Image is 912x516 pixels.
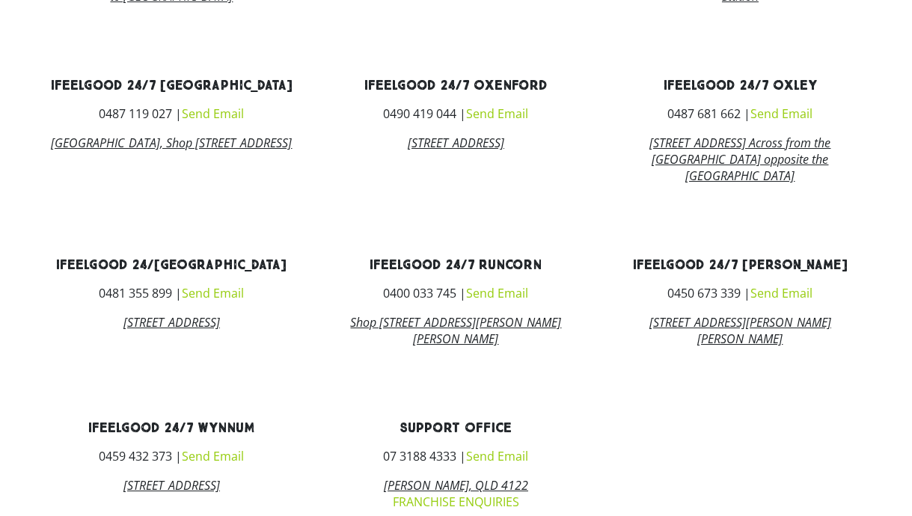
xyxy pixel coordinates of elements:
[123,477,220,494] a: [STREET_ADDRESS]
[750,285,812,301] a: Send Email
[664,77,817,94] a: ifeelgood 24/7 Oxley
[466,105,528,122] a: Send Email
[633,257,848,274] a: ifeelgood 24/7 [PERSON_NAME]
[609,108,871,120] h3: 0487 681 662 |
[41,108,303,120] h3: 0487 119 027 |
[325,287,587,299] h3: 0400 033 745 |
[56,257,287,274] a: ifeelgood 24/[GEOGRAPHIC_DATA]
[466,285,528,301] a: Send Email
[370,257,542,274] a: ifeelgood 24/7 Runcorn
[408,135,504,151] a: [STREET_ADDRESS]
[51,77,293,94] a: ifeelgood 24/7 [GEOGRAPHIC_DATA]
[466,448,528,464] a: Send Email
[384,477,528,494] i: [PERSON_NAME], QLD 4122
[51,135,292,151] a: [GEOGRAPHIC_DATA], Shop [STREET_ADDRESS]
[350,314,561,347] a: Shop [STREET_ADDRESS][PERSON_NAME][PERSON_NAME]
[364,77,548,94] a: ifeelgood 24/7 Oxenford
[649,135,830,184] a: [STREET_ADDRESS] Across from the [GEOGRAPHIC_DATA] opposite the [GEOGRAPHIC_DATA]
[325,450,587,462] h3: 07 3188 4333 |
[649,314,831,347] a: [STREET_ADDRESS][PERSON_NAME][PERSON_NAME]
[182,448,244,464] a: Send Email
[88,420,254,437] a: ifeelgood 24/7 Wynnum
[123,314,220,331] a: [STREET_ADDRESS]
[325,422,587,435] h3: Support Office
[182,105,244,122] a: Send Email
[325,108,587,120] h3: 0490 419 044 |
[182,285,244,301] a: Send Email
[393,494,519,510] a: FRANCHISE ENQUIRIES
[41,287,303,299] h3: 0481 355 899 |
[750,105,812,122] a: Send Email
[609,287,871,299] h3: 0450 673 339 |
[41,450,303,462] h3: 0459 432 373 |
